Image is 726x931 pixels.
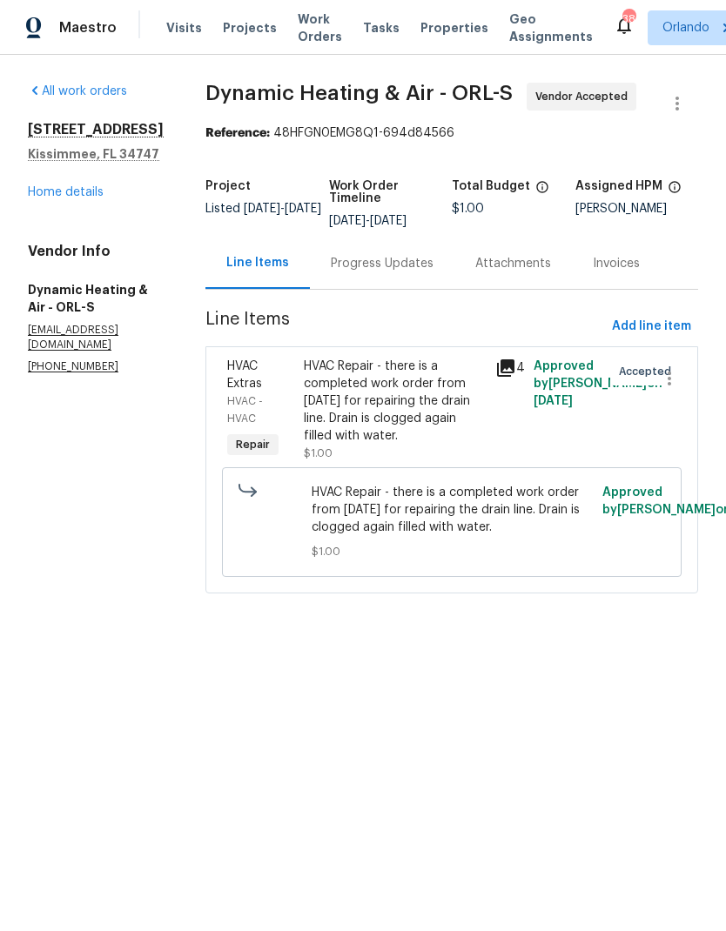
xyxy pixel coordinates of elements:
[205,127,270,139] b: Reference:
[668,180,682,203] span: The hpm assigned to this work order.
[205,180,251,192] h5: Project
[244,203,280,215] span: [DATE]
[329,215,366,227] span: [DATE]
[534,395,573,407] span: [DATE]
[452,180,530,192] h5: Total Budget
[304,448,333,459] span: $1.00
[622,10,635,28] div: 38
[28,243,164,260] h4: Vendor Info
[166,19,202,37] span: Visits
[535,180,549,203] span: The total cost of line items that have been proposed by Opendoor. This sum includes line items th...
[331,255,434,272] div: Progress Updates
[205,203,321,215] span: Listed
[605,311,698,343] button: Add line item
[205,83,513,104] span: Dynamic Heating & Air - ORL-S
[298,10,342,45] span: Work Orders
[575,203,699,215] div: [PERSON_NAME]
[475,255,551,272] div: Attachments
[420,19,488,37] span: Properties
[535,88,635,105] span: Vendor Accepted
[304,358,485,445] div: HVAC Repair - there is a completed work order from [DATE] for repairing the drain line. Drain is ...
[612,316,691,338] span: Add line item
[229,436,277,453] span: Repair
[227,360,262,390] span: HVAC Extras
[452,203,484,215] span: $1.00
[329,215,407,227] span: -
[370,215,407,227] span: [DATE]
[662,19,709,37] span: Orlando
[495,358,523,378] div: 4
[312,484,593,536] span: HVAC Repair - there is a completed work order from [DATE] for repairing the drain line. Drain is ...
[59,19,117,37] span: Maestro
[329,180,453,204] h5: Work Order Timeline
[575,180,662,192] h5: Assigned HPM
[28,85,127,97] a: All work orders
[205,124,698,142] div: 48HFGN0EMG8Q1-694d84566
[223,19,277,37] span: Projects
[593,255,640,272] div: Invoices
[205,311,605,343] span: Line Items
[312,543,593,560] span: $1.00
[226,254,289,271] div: Line Items
[509,10,593,45] span: Geo Assignments
[619,363,678,380] span: Accepted
[285,203,321,215] span: [DATE]
[534,360,662,407] span: Approved by [PERSON_NAME] on
[244,203,321,215] span: -
[363,22,400,34] span: Tasks
[227,396,263,424] span: HVAC - HVAC
[28,186,104,198] a: Home details
[28,281,164,316] h5: Dynamic Heating & Air - ORL-S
